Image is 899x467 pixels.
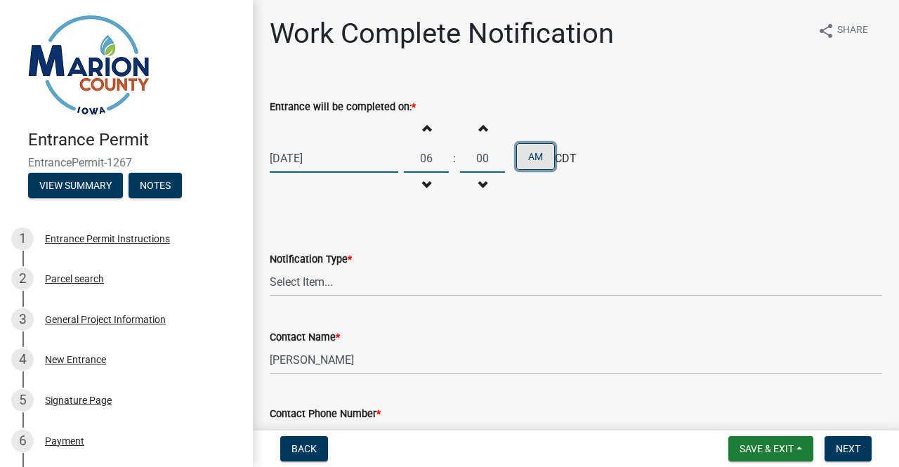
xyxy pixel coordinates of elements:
[11,228,34,250] div: 1
[449,150,460,167] div: :
[460,144,505,173] input: Minutes
[11,389,34,412] div: 5
[837,22,868,39] span: Share
[28,15,150,115] img: Marion County, Iowa
[555,150,577,167] span: CDT
[825,436,872,461] button: Next
[45,315,166,324] div: General Project Information
[516,143,555,170] button: AM
[280,436,328,461] button: Back
[28,173,123,198] button: View Summary
[45,234,170,244] div: Entrance Permit Instructions
[404,144,449,173] input: Hours
[11,308,34,331] div: 3
[11,268,34,290] div: 2
[291,443,317,454] span: Back
[45,395,112,405] div: Signature Page
[728,436,813,461] button: Save & Exit
[45,355,106,364] div: New Entrance
[129,173,182,198] button: Notes
[270,144,398,173] input: mm/dd/yyyy
[270,103,416,112] label: Entrance will be completed on:
[818,22,834,39] i: share
[836,443,860,454] span: Next
[740,443,794,454] span: Save & Exit
[270,17,614,51] h1: Work Complete Notification
[11,348,34,371] div: 4
[45,436,84,446] div: Payment
[11,430,34,452] div: 6
[28,156,225,169] span: EntrancePermit-1267
[806,17,879,44] button: shareShare
[270,333,340,343] label: Contact Name
[28,180,123,192] wm-modal-confirm: Summary
[129,180,182,192] wm-modal-confirm: Notes
[270,255,352,265] label: Notification Type
[45,274,104,284] div: Parcel search
[270,409,381,419] label: Contact Phone Number
[28,130,242,150] h4: Entrance Permit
